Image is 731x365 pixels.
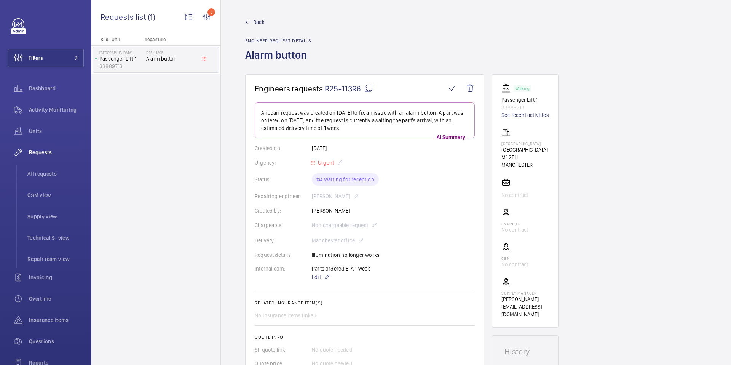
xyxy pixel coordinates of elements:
[146,55,196,62] span: Alarm button
[504,348,546,355] h1: History
[501,226,528,234] p: No contract
[312,273,321,281] span: Edit
[501,154,549,169] p: M1 2EH MANCHESTER
[501,261,528,268] p: No contract
[29,85,84,92] span: Dashboard
[29,316,84,324] span: Insurance items
[245,38,311,43] h2: Engineer request details
[255,84,323,93] span: Engineers requests
[27,170,84,178] span: All requests
[101,12,148,22] span: Requests list
[255,300,475,306] h2: Related insurance item(s)
[434,133,468,141] p: AI Summary
[27,255,84,263] span: Repair team view
[516,87,529,90] p: Working
[501,104,549,111] p: 33889713
[145,37,195,42] p: Repair title
[27,234,84,242] span: Technical S. view
[501,221,528,226] p: Engineer
[99,55,143,62] p: Passenger Lift 1
[501,111,549,119] a: See recent activities
[29,274,84,281] span: Invoicing
[245,48,311,74] h1: Alarm button
[501,96,549,104] p: Passenger Lift 1
[501,191,528,199] p: No contract
[261,109,468,132] p: A repair request was created on [DATE] to fix an issue with an alarm button. A part was ordered o...
[29,338,84,345] span: Questions
[146,50,196,55] h2: R25-11396
[29,127,84,135] span: Units
[27,213,84,220] span: Supply view
[501,256,528,261] p: CSM
[501,146,549,154] p: [GEOGRAPHIC_DATA]
[99,62,143,70] p: 33889713
[501,295,549,318] p: [PERSON_NAME][EMAIL_ADDRESS][DOMAIN_NAME]
[501,141,549,146] p: [GEOGRAPHIC_DATA]
[501,291,549,295] p: Supply manager
[29,54,43,62] span: Filters
[91,37,142,42] p: Site - Unit
[255,335,475,340] h2: Quote info
[501,84,514,93] img: elevator.svg
[8,49,84,67] button: Filters
[99,50,143,55] p: [GEOGRAPHIC_DATA]
[325,84,373,93] span: R25-11396
[29,149,84,156] span: Requests
[29,295,84,303] span: Overtime
[29,106,84,114] span: Activity Monitoring
[27,191,84,199] span: CSM view
[253,18,265,26] span: Back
